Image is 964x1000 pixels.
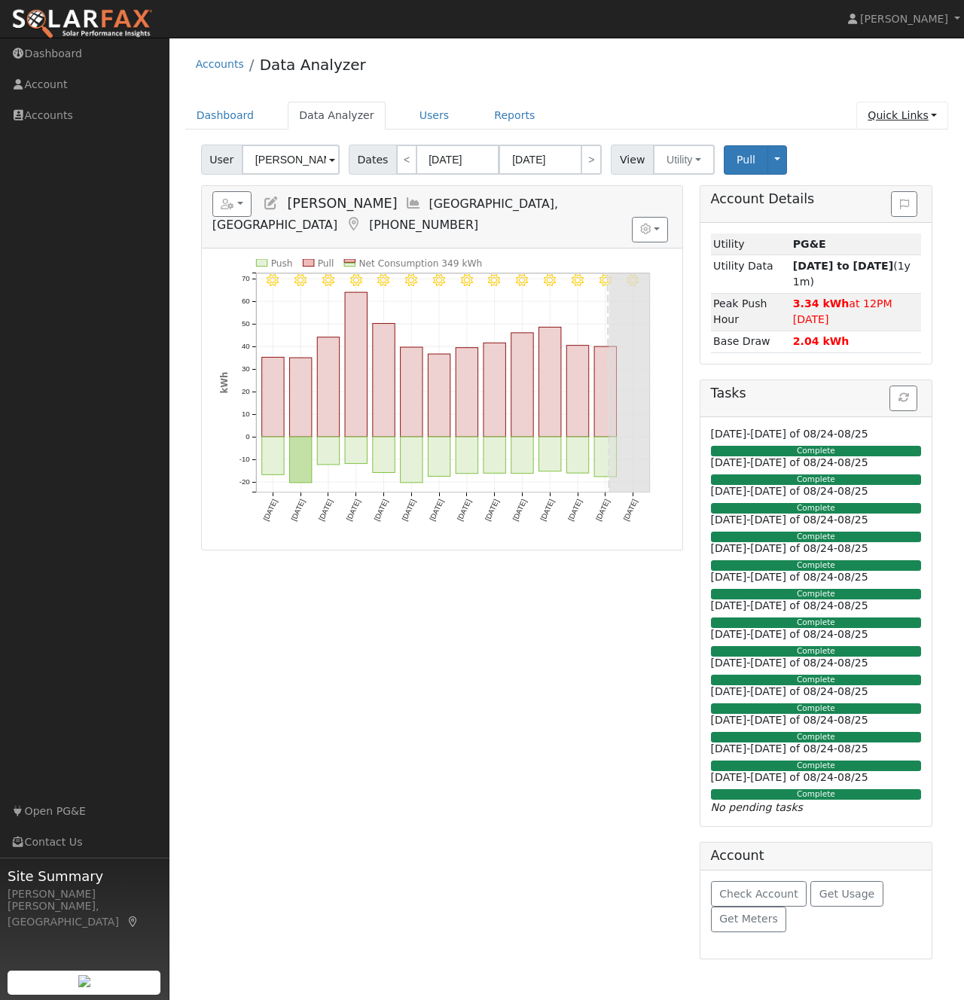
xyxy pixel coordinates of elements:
td: Peak Push Hour [711,293,791,331]
i: 8/06 - Clear [461,274,473,287]
i: 8/05 - Clear [433,274,445,287]
a: Users [408,102,461,130]
i: 7/30 - Clear [267,274,279,287]
div: Complete [711,789,922,800]
strong: 2.04 kWh [793,335,850,347]
i: 8/04 - Clear [405,274,417,287]
rect: onclick="" [456,437,477,474]
text: 70 [242,274,250,282]
div: Complete [711,560,922,571]
rect: onclick="" [428,437,450,477]
rect: onclick="" [456,348,477,437]
button: Check Account [711,881,807,907]
text: [DATE] [456,498,473,522]
text: 40 [242,342,250,350]
h6: [DATE]-[DATE] of 08/24-08/25 [711,742,922,755]
rect: onclick="" [317,437,339,465]
text: [DATE] [622,498,639,522]
text: 50 [242,319,250,328]
h5: Account Details [711,191,922,207]
a: Multi-Series Graph [405,196,422,211]
rect: onclick="" [567,346,589,437]
div: Complete [711,503,922,514]
i: 7/31 - Clear [294,274,307,287]
img: retrieve [78,975,90,987]
div: Complete [711,446,922,456]
text: -10 [239,455,249,463]
strong: 3.34 kWh [793,297,850,309]
text: [DATE] [484,498,501,522]
div: Complete [711,617,922,628]
strong: ID: 17173830, authorized: 08/13/25 [793,238,826,250]
td: Base Draw [711,331,791,352]
i: 8/10 - Clear [572,274,584,287]
rect: onclick="" [567,437,589,473]
rect: onclick="" [401,347,423,437]
span: Dates [349,145,397,175]
text: 20 [242,387,250,395]
a: Reports [483,102,546,130]
span: Get Usage [819,888,874,900]
button: Get Meters [711,907,787,932]
h6: [DATE]-[DATE] of 08/24-08/25 [711,685,922,698]
span: [GEOGRAPHIC_DATA], [GEOGRAPHIC_DATA] [212,197,558,232]
span: [PHONE_NUMBER] [369,218,478,232]
rect: onclick="" [373,437,395,473]
text: [DATE] [538,498,556,522]
span: Check Account [719,888,798,900]
td: at 12PM [DATE] [790,293,921,331]
rect: onclick="" [345,292,367,437]
text: [DATE] [566,498,584,522]
text: 0 [246,432,249,441]
span: Site Summary [8,866,161,886]
text: 30 [242,364,250,373]
h6: [DATE]-[DATE] of 08/24-08/25 [711,657,922,669]
button: Utility [653,145,715,175]
text: [DATE] [594,498,612,522]
h6: [DATE]-[DATE] of 08/24-08/25 [711,542,922,555]
a: Map [127,916,140,928]
a: Accounts [196,58,244,70]
text: [DATE] [345,498,362,522]
span: [PERSON_NAME] [287,196,397,211]
span: Get Meters [719,913,778,925]
strong: [DATE] to [DATE] [793,260,893,272]
rect: onclick="" [373,323,395,437]
a: Quick Links [856,102,948,130]
button: Get Usage [810,881,883,907]
rect: onclick="" [484,343,505,437]
td: Utility Data [711,255,791,293]
a: Map [345,217,361,232]
button: Issue History [891,191,917,217]
i: No pending tasks [711,801,803,813]
a: < [396,145,417,175]
div: Complete [711,646,922,657]
rect: onclick="" [401,437,423,483]
h6: [DATE]-[DATE] of 08/24-08/25 [711,714,922,727]
i: 8/02 - Clear [349,274,361,287]
h6: [DATE]-[DATE] of 08/24-08/25 [711,571,922,584]
text: 60 [242,297,250,305]
a: Data Analyzer [288,102,386,130]
div: Complete [711,675,922,685]
text: -20 [239,477,249,486]
text: [DATE] [261,498,279,522]
div: [PERSON_NAME] [8,886,161,902]
text: [DATE] [511,498,529,522]
div: [PERSON_NAME], [GEOGRAPHIC_DATA] [8,898,161,930]
span: View [611,145,654,175]
rect: onclick="" [511,437,533,474]
text: [DATE] [317,498,334,522]
span: Pull [737,154,755,166]
span: [PERSON_NAME] [860,13,948,25]
rect: onclick="" [484,437,505,473]
img: SolarFax [11,8,153,40]
div: Complete [711,703,922,714]
h5: Tasks [711,386,922,401]
rect: onclick="" [317,337,339,437]
rect: onclick="" [594,346,616,437]
text: [DATE] [289,498,307,522]
h6: [DATE]-[DATE] of 08/24-08/25 [711,628,922,641]
input: Select a User [242,145,340,175]
i: 8/07 - Clear [489,274,501,287]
